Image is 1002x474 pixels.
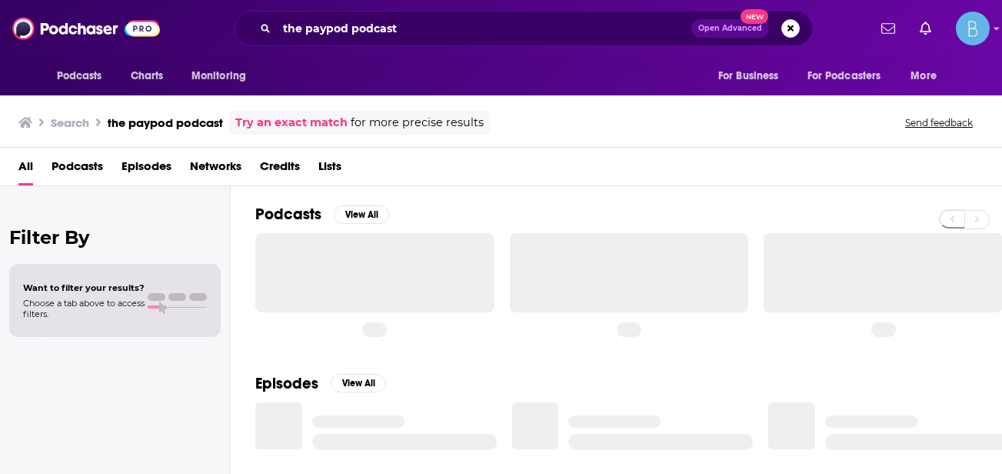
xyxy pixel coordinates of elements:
button: open menu [707,62,798,91]
a: Lists [318,154,341,185]
a: Charts [121,62,173,91]
span: for more precise results [351,114,484,132]
a: Networks [190,154,241,185]
button: open menu [797,62,904,91]
button: View All [331,374,386,392]
a: PodcastsView All [255,205,389,224]
a: Try an exact match [235,114,348,132]
input: Search podcasts, credits, & more... [277,16,691,41]
a: Podcasts [52,154,103,185]
span: Podcasts [57,65,102,87]
a: Credits [260,154,300,185]
button: View All [334,205,389,224]
button: open menu [46,62,122,91]
a: Show notifications dropdown [914,15,937,42]
a: EpisodesView All [255,374,386,393]
h2: Podcasts [255,205,321,224]
button: open menu [900,62,956,91]
h2: Filter By [9,226,221,249]
h3: Search [51,115,89,130]
span: Want to filter your results? [23,282,145,293]
img: Podchaser - Follow, Share and Rate Podcasts [12,14,160,43]
h3: the paypod podcast [108,115,223,130]
button: open menu [181,62,266,91]
span: More [910,65,937,87]
span: Choose a tab above to access filters. [23,298,145,319]
button: Open AdvancedNew [691,19,769,38]
a: Show notifications dropdown [875,15,901,42]
span: New [741,9,768,24]
span: Open Advanced [698,25,762,32]
button: Show profile menu [956,12,990,45]
h2: Episodes [255,374,318,393]
span: For Business [718,65,779,87]
a: All [18,154,33,185]
button: Send feedback [900,116,977,129]
span: Charts [131,65,164,87]
span: For Podcasters [807,65,881,87]
img: User Profile [956,12,990,45]
span: Monitoring [191,65,246,87]
span: Logged in as BLASTmedia [956,12,990,45]
div: Search podcasts, credits, & more... [235,11,813,46]
a: Episodes [122,154,171,185]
